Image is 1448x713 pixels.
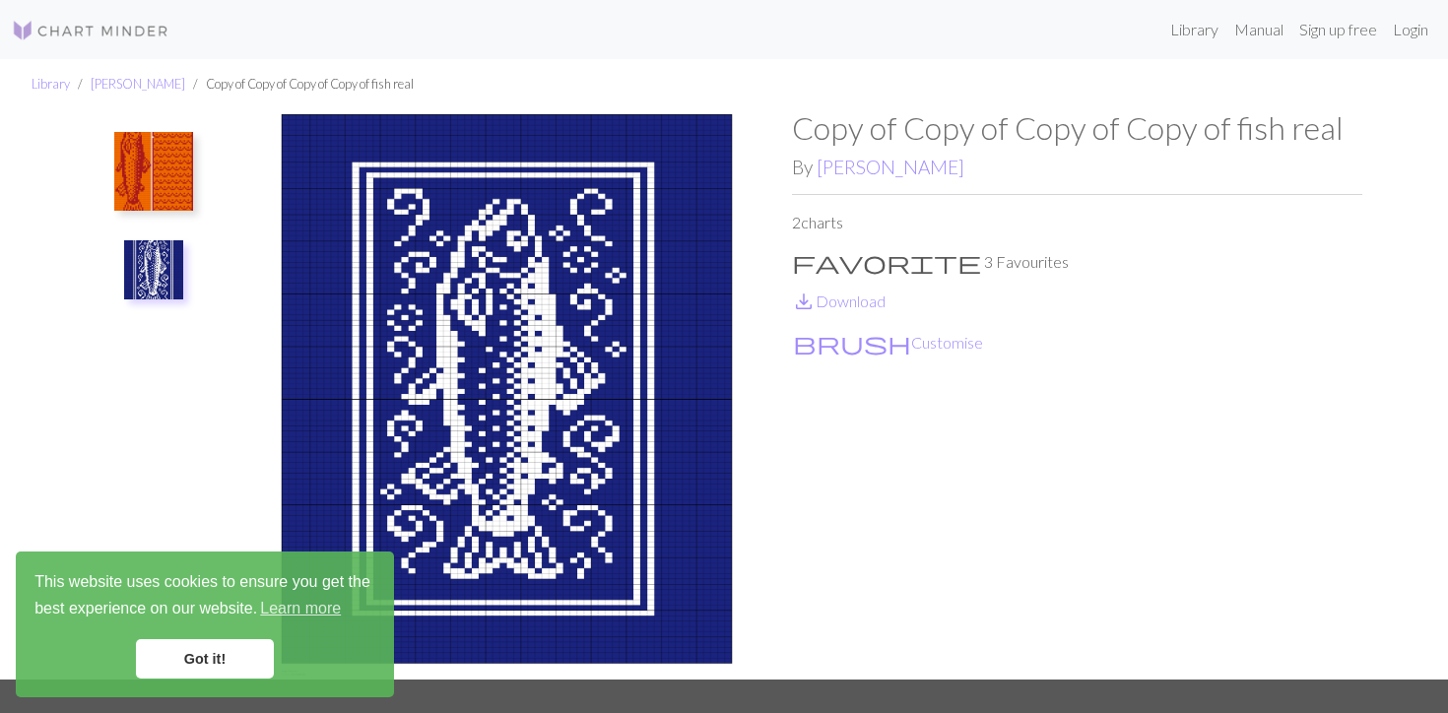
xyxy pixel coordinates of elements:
[1385,10,1436,49] a: Login
[34,570,375,623] span: This website uses cookies to ensure you get the best experience on our website.
[222,109,792,680] img: Copy of fish real
[792,156,1362,178] h2: By
[16,551,394,697] div: cookieconsent
[793,329,911,356] span: brush
[817,156,964,178] a: [PERSON_NAME]
[114,132,193,211] img: fish real
[185,75,414,94] li: Copy of Copy of Copy of Copy of fish real
[1226,10,1291,49] a: Manual
[792,248,981,276] span: favorite
[792,330,984,356] button: CustomiseCustomise
[792,211,1362,234] p: 2 charts
[793,331,911,355] i: Customise
[792,290,816,313] i: Download
[136,639,274,679] a: dismiss cookie message
[124,240,183,299] img: Copy of fish real
[1162,10,1226,49] a: Library
[792,292,886,310] a: DownloadDownload
[91,76,185,92] a: [PERSON_NAME]
[12,19,169,42] img: Logo
[792,250,981,274] i: Favourite
[32,76,70,92] a: Library
[1291,10,1385,49] a: Sign up free
[792,288,816,315] span: save_alt
[792,109,1362,147] h1: Copy of Copy of Copy of Copy of fish real
[792,250,1362,274] p: 3 Favourites
[257,594,344,623] a: learn more about cookies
